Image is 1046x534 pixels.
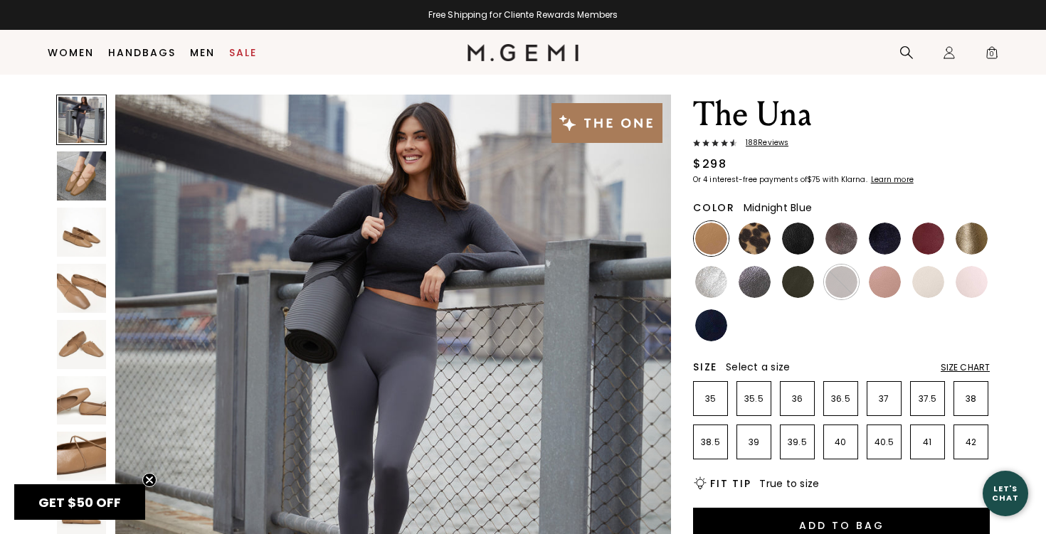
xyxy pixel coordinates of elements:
[739,266,771,298] img: Gunmetal
[759,476,819,491] span: True to size
[985,48,999,63] span: 0
[739,223,771,255] img: Leopard Print
[693,156,727,173] div: $298
[737,139,788,147] span: 188 Review s
[807,174,820,185] klarna-placement-style-amount: $75
[824,393,857,405] p: 36.5
[941,362,990,373] div: Size Chart
[954,437,988,448] p: 42
[825,266,857,298] img: Chocolate
[912,223,944,255] img: Burgundy
[871,174,914,185] klarna-placement-style-cta: Learn more
[693,95,990,134] h1: The Una
[694,393,727,405] p: 35
[870,176,914,184] a: Learn more
[229,47,257,58] a: Sale
[48,47,94,58] a: Women
[824,437,857,448] p: 40
[912,266,944,298] img: Ecru
[695,223,727,255] img: Light Tan
[57,151,106,201] img: The Una
[867,393,901,405] p: 37
[57,320,106,369] img: The Una
[983,484,1028,502] div: Let's Chat
[142,473,157,487] button: Close teaser
[867,437,901,448] p: 40.5
[726,360,790,374] span: Select a size
[869,223,901,255] img: Midnight Blue
[693,361,717,373] h2: Size
[869,266,901,298] img: Antique Rose
[57,264,106,313] img: The Una
[911,437,944,448] p: 41
[693,174,807,185] klarna-placement-style-body: Or 4 interest-free payments of
[954,393,988,405] p: 38
[551,103,662,143] img: The One tag
[190,47,215,58] a: Men
[467,44,579,61] img: M.Gemi
[956,266,988,298] img: Ballerina Pink
[695,309,727,341] img: Navy
[710,478,751,489] h2: Fit Tip
[823,174,869,185] klarna-placement-style-body: with Klarna
[108,47,176,58] a: Handbags
[781,393,814,405] p: 36
[694,437,727,448] p: 38.5
[57,208,106,257] img: The Una
[956,223,988,255] img: Gold
[825,223,857,255] img: Cocoa
[737,437,771,448] p: 39
[38,493,121,511] span: GET $50 OFF
[693,202,735,213] h2: Color
[57,376,106,425] img: The Una
[695,266,727,298] img: Silver
[782,223,814,255] img: Black
[737,393,771,405] p: 35.5
[57,432,106,481] img: The Una
[14,484,145,520] div: GET $50 OFFClose teaser
[911,393,944,405] p: 37.5
[693,139,990,150] a: 188Reviews
[744,201,812,215] span: Midnight Blue
[781,437,814,448] p: 39.5
[782,266,814,298] img: Military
